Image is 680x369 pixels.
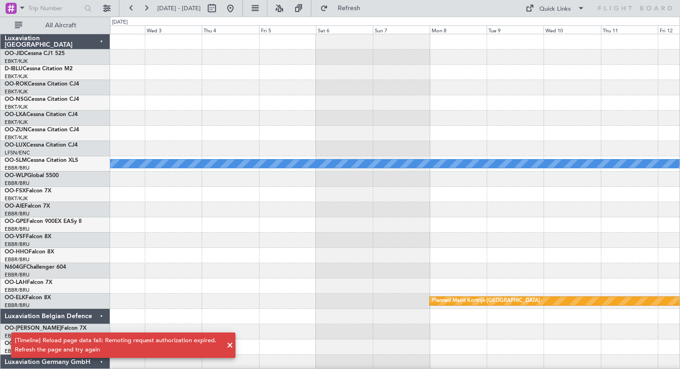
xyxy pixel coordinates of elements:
span: [DATE] - [DATE] [157,4,201,12]
a: OO-SLMCessna Citation XLS [5,158,78,163]
a: EBBR/BRU [5,241,30,248]
span: OO-WLP [5,173,27,178]
button: Refresh [316,1,371,16]
div: Planned Maint Kortrijk-[GEOGRAPHIC_DATA] [432,294,540,308]
span: OO-AIE [5,203,25,209]
a: EBBR/BRU [5,226,30,233]
div: Thu 11 [601,25,658,34]
a: EBBR/BRU [5,271,30,278]
a: OO-VSFFalcon 8X [5,234,51,240]
div: Fri 5 [259,25,316,34]
span: OO-NSG [5,97,28,102]
span: N604GF [5,264,26,270]
button: Quick Links [521,1,589,16]
a: EBBR/BRU [5,180,30,187]
a: EBKT/KJK [5,73,28,80]
a: EBBR/BRU [5,256,30,263]
a: EBBR/BRU [5,165,30,172]
a: LFSN/ENC [5,149,30,156]
a: EBKT/KJK [5,119,28,126]
div: Quick Links [539,5,571,14]
div: Wed 10 [544,25,600,34]
span: OO-LXA [5,112,26,117]
input: Trip Number [28,1,81,15]
a: OO-LXACessna Citation CJ4 [5,112,78,117]
a: EBBR/BRU [5,210,30,217]
span: OO-ELK [5,295,25,301]
a: EBBR/BRU [5,287,30,294]
a: OO-LUXCessna Citation CJ4 [5,142,78,148]
a: OO-GPEFalcon 900EX EASy II [5,219,81,224]
span: OO-HHO [5,249,29,255]
a: EBKT/KJK [5,134,28,141]
span: OO-LUX [5,142,26,148]
a: EBKT/KJK [5,88,28,95]
button: All Aircraft [10,18,100,33]
a: OO-NSGCessna Citation CJ4 [5,97,79,102]
a: OO-JIDCessna CJ1 525 [5,51,65,56]
div: Sun 7 [373,25,430,34]
span: OO-VSF [5,234,26,240]
a: OO-WLPGlobal 5500 [5,173,59,178]
a: EBKT/KJK [5,58,28,65]
span: OO-SLM [5,158,27,163]
a: OO-AIEFalcon 7X [5,203,50,209]
a: OO-ROKCessna Citation CJ4 [5,81,79,87]
a: D-IBLUCessna Citation M2 [5,66,73,72]
div: Thu 4 [202,25,259,34]
span: Refresh [330,5,369,12]
a: N604GFChallenger 604 [5,264,66,270]
span: OO-ZUN [5,127,28,133]
div: Wed 3 [145,25,202,34]
span: OO-JID [5,51,24,56]
span: OO-FSX [5,188,26,194]
a: OO-ZUNCessna Citation CJ4 [5,127,79,133]
a: OO-ELKFalcon 8X [5,295,51,301]
a: OO-HHOFalcon 8X [5,249,54,255]
span: OO-GPE [5,219,26,224]
div: Tue 9 [487,25,544,34]
span: D-IBLU [5,66,23,72]
a: EBBR/BRU [5,302,30,309]
div: Sat 6 [316,25,373,34]
a: EBKT/KJK [5,195,28,202]
a: OO-FSXFalcon 7X [5,188,51,194]
a: OO-LAHFalcon 7X [5,280,52,285]
span: OO-LAH [5,280,27,285]
div: Tue 2 [88,25,145,34]
span: OO-ROK [5,81,28,87]
div: [DATE] [112,18,128,26]
span: All Aircraft [24,22,98,29]
div: [Timeline] Reload page data fail: Remoting request authorization expired. Refresh the page and tr... [15,336,222,354]
div: Mon 8 [430,25,487,34]
a: EBKT/KJK [5,104,28,111]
